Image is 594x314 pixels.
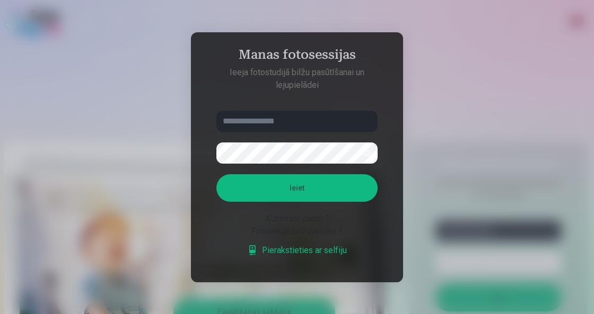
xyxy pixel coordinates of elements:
[247,244,347,257] a: Pierakstieties ar selfiju
[206,47,388,66] h4: Manas fotosessijas
[206,66,388,92] p: Ieeja fotostudijā bilžu pasūtīšanai un lejupielādei
[216,174,378,202] button: Ieiet
[216,225,378,238] div: Fotosesija bez paroles ?
[216,212,378,225] div: Aizmirsāt paroli ?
